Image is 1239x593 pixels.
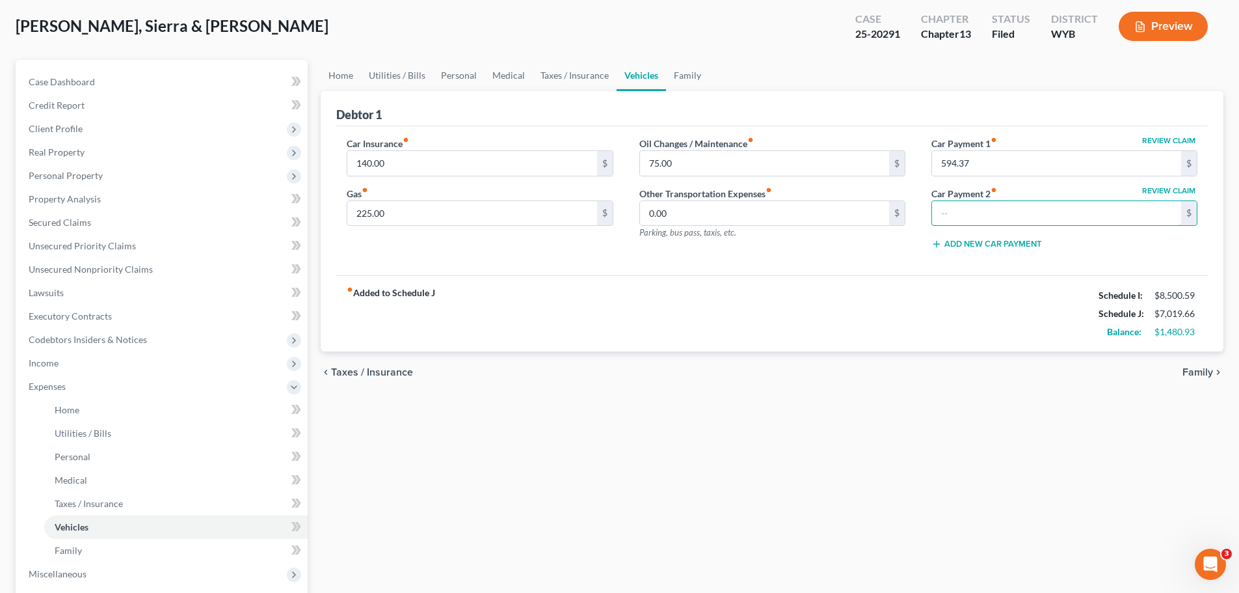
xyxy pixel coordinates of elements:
[55,404,79,415] span: Home
[29,264,153,275] span: Unsecured Nonpriority Claims
[992,27,1030,42] div: Filed
[18,234,308,258] a: Unsecured Priority Claims
[932,201,1181,226] input: --
[336,107,382,122] div: Debtor 1
[29,76,95,87] span: Case Dashboard
[921,27,971,42] div: Chapter
[18,258,308,281] a: Unsecured Nonpriority Claims
[29,568,87,579] span: Miscellaneous
[959,27,971,40] span: 13
[18,187,308,211] a: Property Analysis
[766,187,772,193] i: fiber_manual_record
[931,137,997,150] label: Car Payment 1
[639,227,736,238] span: Parking, bus pass, taxis, etc.
[1182,367,1223,378] button: Family chevron_right
[992,12,1030,27] div: Status
[889,151,905,176] div: $
[1051,27,1098,42] div: WYB
[1119,12,1208,41] button: Preview
[18,305,308,328] a: Executory Contracts
[1099,290,1143,301] strong: Schedule I:
[1181,201,1197,226] div: $
[44,445,308,469] a: Personal
[403,137,409,143] i: fiber_manual_record
[29,357,59,368] span: Income
[29,381,66,392] span: Expenses
[1140,137,1197,145] button: Review Claim
[55,451,90,462] span: Personal
[889,201,905,226] div: $
[321,367,413,378] button: chevron_left Taxes / Insurance
[1154,325,1197,338] div: $1,480.93
[29,100,85,111] span: Credit Report
[931,239,1042,249] button: Add New Car Payment
[1140,187,1197,195] button: Review Claim
[331,367,413,378] span: Taxes / Insurance
[640,151,889,176] input: --
[1154,307,1197,320] div: $7,019.66
[321,367,331,378] i: chevron_left
[617,60,666,91] a: Vehicles
[640,201,889,226] input: --
[347,286,353,293] i: fiber_manual_record
[639,137,754,150] label: Oil Changes / Maintenance
[1221,549,1232,559] span: 3
[44,398,308,422] a: Home
[361,60,433,91] a: Utilities / Bills
[55,521,88,532] span: Vehicles
[347,201,596,226] input: --
[597,151,613,176] div: $
[44,469,308,492] a: Medical
[29,334,147,345] span: Codebtors Insiders & Notices
[1213,367,1223,378] i: chevron_right
[18,211,308,234] a: Secured Claims
[666,60,709,91] a: Family
[29,310,112,322] span: Executory Contracts
[485,60,533,91] a: Medical
[1181,151,1197,176] div: $
[362,187,368,193] i: fiber_manual_record
[347,187,368,200] label: Gas
[29,123,83,134] span: Client Profile
[921,12,971,27] div: Chapter
[1107,326,1141,337] strong: Balance:
[347,137,409,150] label: Car Insurance
[747,137,754,143] i: fiber_manual_record
[1195,549,1226,580] iframe: Intercom live chat
[29,146,85,158] span: Real Property
[18,70,308,94] a: Case Dashboard
[29,287,64,298] span: Lawsuits
[16,16,328,35] span: [PERSON_NAME], Sierra & [PERSON_NAME]
[855,27,900,42] div: 25-20291
[991,187,997,193] i: fiber_manual_record
[991,137,997,143] i: fiber_manual_record
[29,240,136,251] span: Unsecured Priority Claims
[347,286,435,341] strong: Added to Schedule J
[321,60,361,91] a: Home
[1154,289,1197,302] div: $8,500.59
[18,281,308,305] a: Lawsuits
[1051,12,1098,27] div: District
[44,516,308,539] a: Vehicles
[855,12,900,27] div: Case
[639,187,772,200] label: Other Transportation Expenses
[597,201,613,226] div: $
[29,217,91,228] span: Secured Claims
[533,60,617,91] a: Taxes / Insurance
[1099,308,1144,319] strong: Schedule J:
[931,187,997,200] label: Car Payment 2
[433,60,485,91] a: Personal
[55,475,87,486] span: Medical
[44,422,308,445] a: Utilities / Bills
[55,498,123,509] span: Taxes / Insurance
[55,545,82,556] span: Family
[29,193,101,204] span: Property Analysis
[1182,367,1213,378] span: Family
[44,539,308,562] a: Family
[347,151,596,176] input: --
[932,151,1181,176] input: --
[18,94,308,117] a: Credit Report
[44,492,308,516] a: Taxes / Insurance
[29,170,103,181] span: Personal Property
[55,428,111,439] span: Utilities / Bills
